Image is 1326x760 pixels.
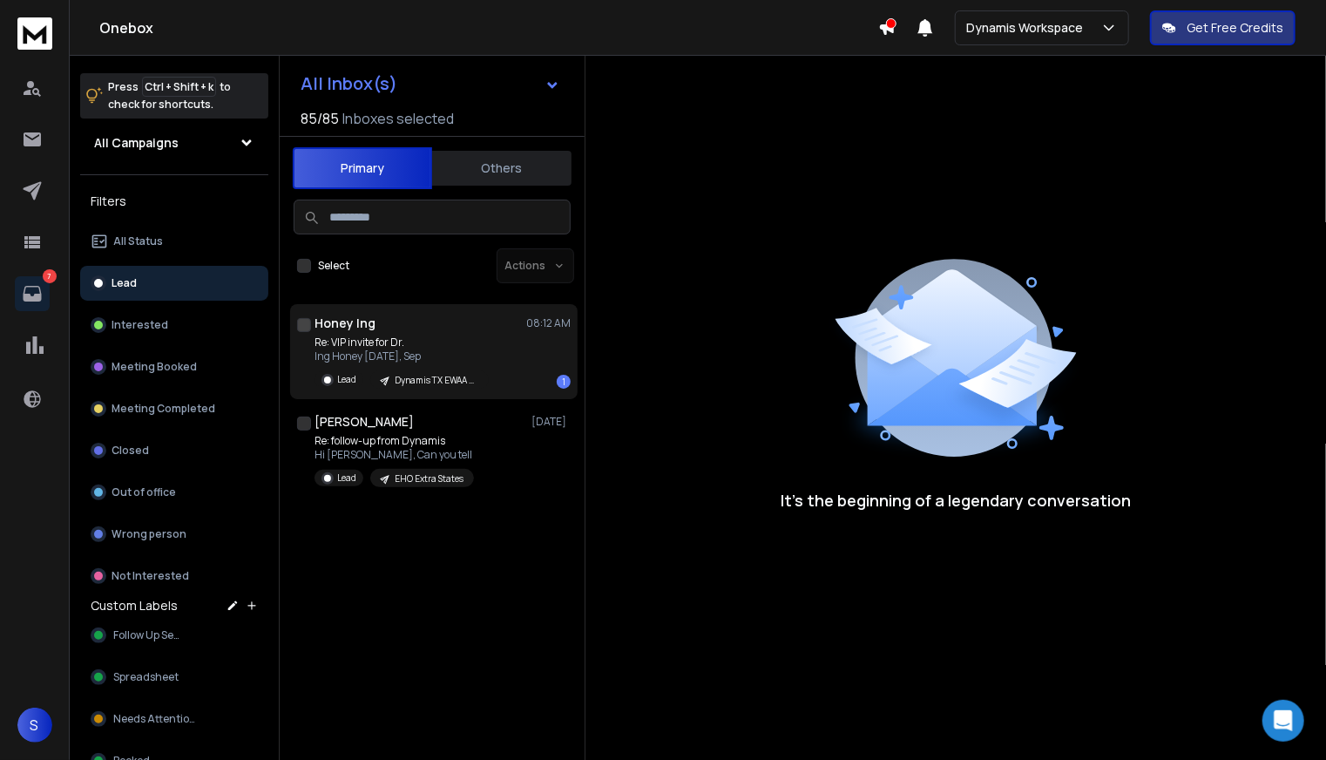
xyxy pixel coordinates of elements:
[80,660,268,695] button: Spreadsheet
[80,189,268,214] h3: Filters
[112,527,186,541] p: Wrong person
[315,336,489,349] p: Re: VIP invite for Dr.
[342,108,454,129] h3: Inboxes selected
[80,559,268,594] button: Not Interested
[526,316,571,330] p: 08:12 AM
[1187,19,1283,37] p: Get Free Credits
[80,517,268,552] button: Wrong person
[80,308,268,343] button: Interested
[15,276,50,311] a: 7
[113,628,185,642] span: Follow Up Sent
[112,569,189,583] p: Not Interested
[395,472,463,485] p: EHO Extra States
[80,475,268,510] button: Out of office
[315,349,489,363] p: Ing Honey [DATE], Sep
[112,402,215,416] p: Meeting Completed
[112,360,197,374] p: Meeting Booked
[781,488,1131,512] p: It’s the beginning of a legendary conversation
[112,444,149,458] p: Closed
[315,413,414,431] h1: [PERSON_NAME]
[113,670,179,684] span: Spreadsheet
[287,66,574,101] button: All Inbox(s)
[315,448,474,462] p: Hi [PERSON_NAME], Can you tell
[99,17,878,38] h1: Onebox
[531,415,571,429] p: [DATE]
[80,349,268,384] button: Meeting Booked
[112,485,176,499] p: Out of office
[91,597,178,614] h3: Custom Labels
[113,712,195,726] span: Needs Attention
[80,702,268,736] button: Needs Attention
[80,266,268,301] button: Lead
[80,126,268,160] button: All Campaigns
[1150,10,1296,45] button: Get Free Credits
[80,433,268,468] button: Closed
[112,276,137,290] p: Lead
[557,375,571,389] div: 1
[43,269,57,283] p: 7
[113,234,163,248] p: All Status
[112,318,168,332] p: Interested
[80,618,268,653] button: Follow Up Sent
[315,434,474,448] p: Re: follow-up from Dynamis
[108,78,231,113] p: Press to check for shortcuts.
[318,259,349,273] label: Select
[94,134,179,152] h1: All Campaigns
[293,147,432,189] button: Primary
[337,472,356,485] p: Lead
[17,708,52,743] button: S
[301,75,397,92] h1: All Inbox(s)
[432,149,572,187] button: Others
[1262,700,1304,742] div: Open Intercom Messenger
[80,391,268,426] button: Meeting Completed
[315,315,375,332] h1: Honey Ing
[142,77,216,97] span: Ctrl + Shift + k
[966,19,1090,37] p: Dynamis Workspace
[337,373,356,386] p: Lead
[301,108,339,129] span: 85 / 85
[17,17,52,50] img: logo
[80,224,268,259] button: All Status
[395,374,478,387] p: Dynamis TX EWAA Google Only - Newly Warmed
